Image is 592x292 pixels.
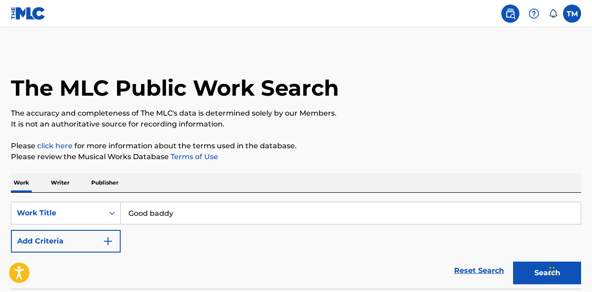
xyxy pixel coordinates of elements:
p: It is not an authoritative source for recording information. [11,119,581,130]
a: click here [37,141,73,150]
img: search [505,8,516,19]
p: Please review the Musical Works Database [11,151,581,162]
button: Search [513,262,581,284]
h1: The MLC Public Work Search [11,74,339,102]
p: Please for more information about the terms used in the database. [11,141,581,151]
p: Work [11,173,32,192]
div: Drag [549,258,555,285]
div: User Menu [563,5,581,23]
iframe: Chat Widget [547,248,592,292]
p: Writer [48,173,72,192]
p: Publisher [88,173,121,192]
img: MLC Logo [11,7,46,20]
img: help [528,8,539,19]
a: Reset Search [450,261,509,281]
div: Help [525,5,543,23]
a: Public Search [501,5,519,23]
div: Work Title [17,208,98,219]
form: Search Form [11,202,581,289]
div: Notifications [548,9,558,18]
p: The accuracy and completeness of The MLC's data is determined solely by our Members. [11,108,581,119]
a: Terms of Use [169,152,218,161]
iframe: Resource Center [567,175,592,248]
button: Add Criteria [11,230,121,253]
img: 9d2ae6d4665cec9f34b9.svg [103,236,113,247]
